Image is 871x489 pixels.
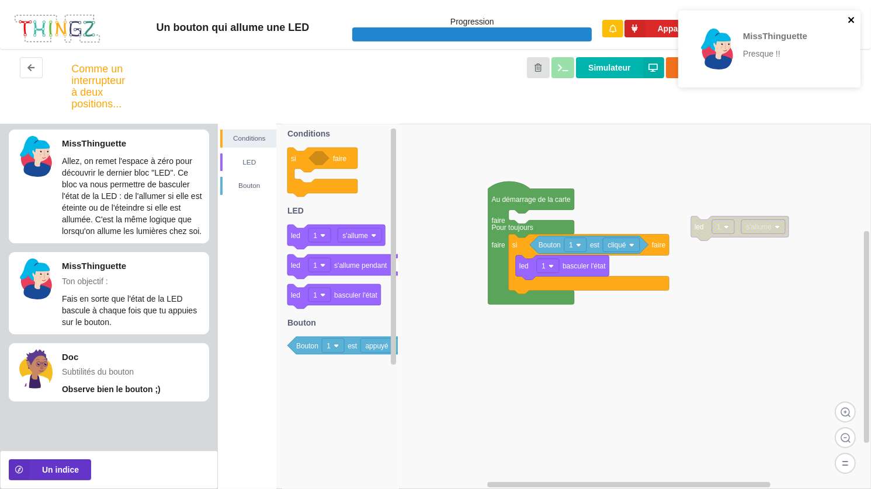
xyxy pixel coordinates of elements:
[666,57,752,78] button: Téléverser
[296,342,318,350] text: Bouton
[62,137,203,149] p: MissThinguette
[62,383,203,395] p: Observe bien le bouton ;)
[563,262,606,270] text: basculer l'état
[287,206,304,215] text: LED
[223,156,276,168] div: LED
[365,342,388,350] text: appuyé
[62,366,203,378] p: Subtilités du bouton
[590,241,600,249] text: est
[624,20,742,38] button: Appairer une carte
[287,318,316,327] text: Bouton
[71,63,125,110] div: Comme un interrupteur à deux positions...
[491,223,533,232] text: Pour toujours
[334,261,387,270] text: s'allume pendant
[62,293,203,328] p: Fais en sorte que l'état de la LED bascule à chaque fois que tu appuies sur le bouton.
[287,129,330,138] text: Conditions
[695,223,704,231] text: led
[313,291,317,299] text: 1
[334,291,377,299] text: basculer l'état
[542,262,546,270] text: 1
[223,132,276,144] div: Conditions
[313,232,317,240] text: 1
[746,223,772,231] text: s'allume
[512,241,518,249] text: si
[491,195,571,204] text: Au démarrage de la carte
[291,232,300,240] text: led
[608,241,626,249] text: cliqué
[576,57,664,78] button: Simulateur
[313,261,317,270] text: 1
[13,13,101,44] img: thingz_logo.png
[743,30,834,42] p: MissThinguette
[539,241,561,249] text: Bouton
[291,261,300,270] text: led
[223,180,276,191] div: Bouton
[291,155,296,163] text: si
[342,232,368,240] text: s'allume
[62,351,203,363] p: Doc
[62,275,203,287] p: Ton objectif :
[519,262,529,270] text: led
[348,342,358,350] text: est
[9,459,91,480] button: Un indice
[327,342,331,350] text: 1
[113,21,353,34] div: Un bouton qui allume une LED
[743,48,834,60] p: Presque !!
[333,155,347,163] text: faire
[848,15,856,26] button: close
[352,16,592,27] p: Progression
[717,223,721,231] text: 1
[62,260,203,272] p: MissThinguette
[62,155,203,237] p: Allez, on remet l'espace à zéro pour découvrir le dernier bloc "LED". Ce bloc va nous permettre d...
[569,241,573,249] text: 1
[652,241,666,249] text: faire
[491,241,505,249] text: faire
[527,57,550,78] button: Annuler les modifications et revenir au début de l'étape
[291,291,300,299] text: led
[491,216,505,225] text: faire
